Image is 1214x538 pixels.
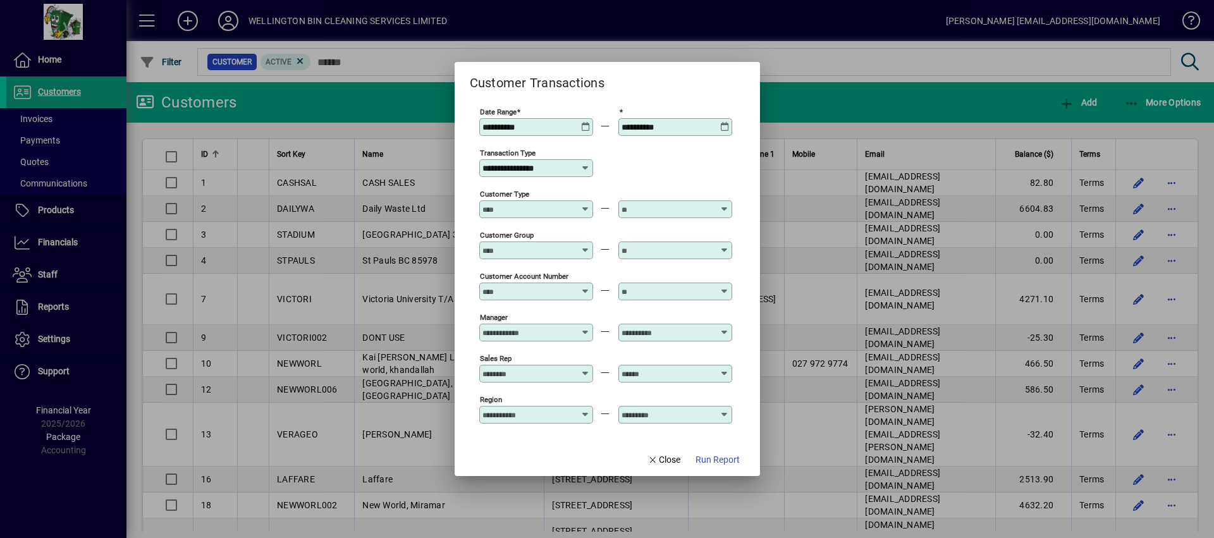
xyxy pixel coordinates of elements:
[480,313,508,322] mat-label: Manager
[480,107,517,116] mat-label: Date Range
[480,231,534,240] mat-label: Customer Group
[690,448,745,471] button: Run Report
[480,190,529,199] mat-label: Customer Type
[647,453,680,467] span: Close
[480,395,502,404] mat-label: Region
[642,448,685,471] button: Close
[696,453,740,467] span: Run Report
[455,62,620,93] h2: Customer Transactions
[480,272,568,281] mat-label: Customer Account Number
[480,354,512,363] mat-label: Sales Rep
[480,149,536,157] mat-label: Transaction Type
